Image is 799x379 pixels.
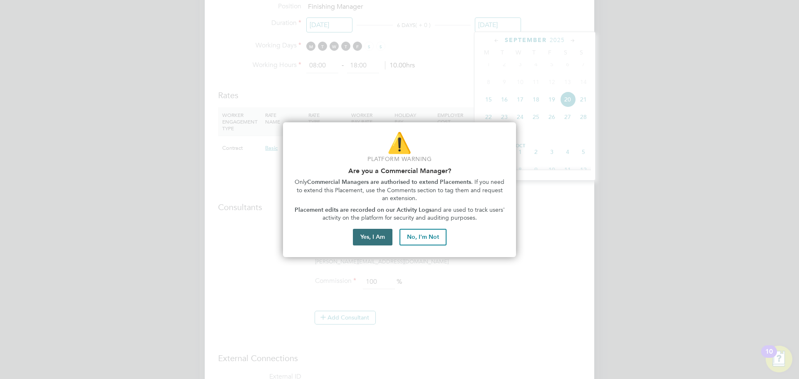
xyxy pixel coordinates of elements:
[307,178,471,186] strong: Commercial Managers are authorised to extend Placements
[293,167,506,175] h2: Are you a Commercial Manager?
[293,155,506,163] p: Platform Warning
[295,178,307,186] span: Only
[399,229,447,245] button: No, I'm Not
[323,206,506,222] span: and are used to track users' activity on the platform for security and auditing purposes.
[297,178,506,202] span: . If you need to extend this Placement, use the Comments section to tag them and request an exten...
[283,122,516,257] div: Are you part of the Commercial Team?
[293,129,506,157] p: ⚠️
[353,229,392,245] button: Yes, I Am
[295,206,432,213] strong: Placement edits are recorded on our Activity Logs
